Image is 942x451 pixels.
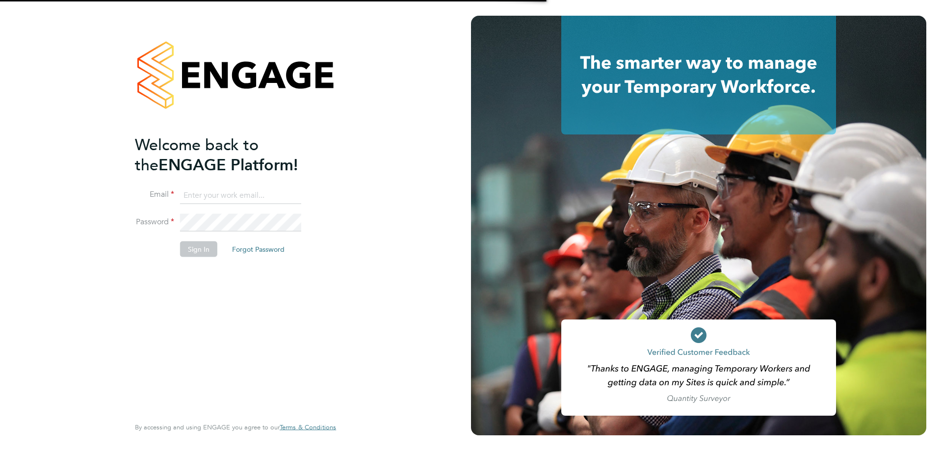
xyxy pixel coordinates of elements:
label: Email [135,189,174,200]
span: By accessing and using ENGAGE you agree to our [135,423,336,431]
input: Enter your work email... [180,186,301,204]
label: Password [135,217,174,227]
span: Terms & Conditions [280,423,336,431]
button: Sign In [180,241,217,257]
h2: ENGAGE Platform! [135,134,326,175]
button: Forgot Password [224,241,292,257]
a: Terms & Conditions [280,424,336,431]
span: Welcome back to the [135,135,259,174]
